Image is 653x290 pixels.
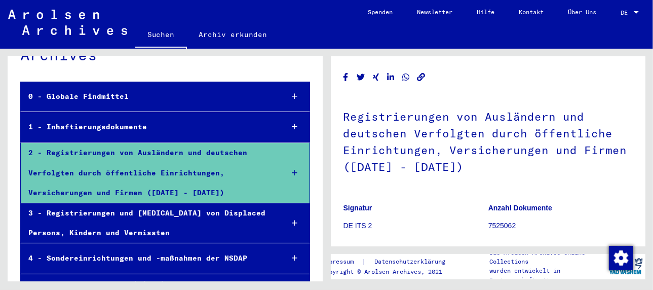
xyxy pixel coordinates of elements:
[135,22,187,49] a: Suchen
[366,257,457,267] a: Datenschutzerklärung
[322,257,362,267] a: Impressum
[607,253,645,279] img: yv_logo.png
[343,204,372,212] b: Signatur
[343,93,633,188] h1: Registrierungen von Ausländern und deutschen Verfolgten durch öffentliche Einrichtungen, Versiche...
[416,71,427,84] button: Copy link
[621,9,632,16] span: DE
[322,257,457,267] div: |
[356,71,366,84] button: Share on Twitter
[343,221,488,231] p: DE ITS 2
[386,71,396,84] button: Share on LinkedIn
[21,87,275,106] div: 0 - Globale Findmittel
[187,22,280,47] a: Archiv erkunden
[340,71,351,84] button: Share on Facebook
[401,71,411,84] button: Share on WhatsApp
[8,10,127,35] img: Arolsen_neg.svg
[489,266,606,284] p: wurden entwickelt in Partnerschaft mit
[609,246,633,270] img: Zustimmung ändern
[322,267,457,276] p: Copyright © Arolsen Archives, 2021
[489,248,606,266] p: Die Arolsen Archives Online-Collections
[488,221,633,231] p: 7525062
[371,71,381,84] button: Share on Xing
[21,143,275,203] div: 2 - Registrierungen von Ausländern und deutschen Verfolgten durch öffentliche Einrichtungen, Vers...
[488,204,552,212] b: Anzahl Dokumente
[21,117,275,137] div: 1 - Inhaftierungsdokumente
[21,248,275,268] div: 4 - Sondereinrichtungen und -maßnahmen der NSDAP
[21,203,275,243] div: 3 - Registrierungen und [MEDICAL_DATA] von Displaced Persons, Kindern und Vermissten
